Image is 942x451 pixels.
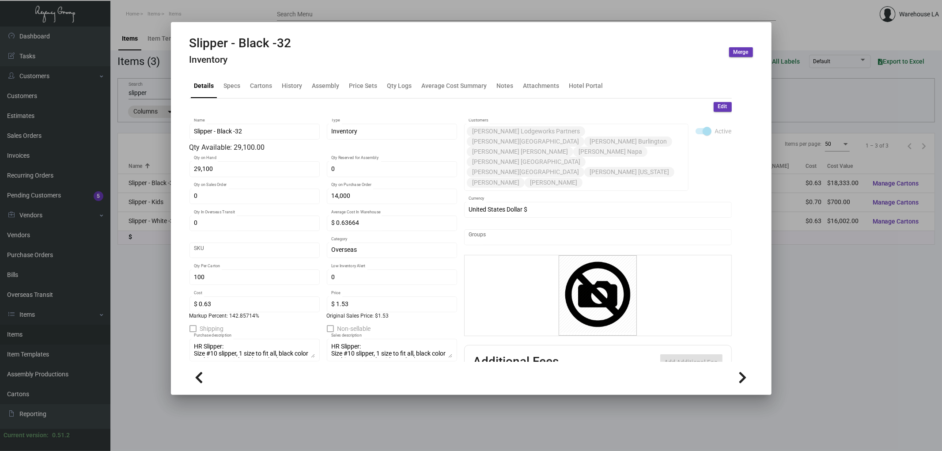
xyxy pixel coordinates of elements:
[665,359,718,366] span: Add Additional Fee
[467,157,586,167] mat-chip: [PERSON_NAME] [GEOGRAPHIC_DATA]
[469,234,727,241] input: Add new..
[312,81,340,91] div: Assembly
[52,431,70,440] div: 0.51.2
[250,81,272,91] div: Cartons
[729,47,753,57] button: Merge
[337,323,371,334] span: Non-sellable
[734,49,749,56] span: Merge
[189,54,291,65] h4: Inventory
[349,81,378,91] div: Price Sets
[584,136,672,147] mat-chip: [PERSON_NAME] Burlington
[523,81,560,91] div: Attachments
[224,81,241,91] div: Specs
[422,81,487,91] div: Average Cost Summary
[715,126,732,136] span: Active
[718,103,727,110] span: Edit
[714,102,732,112] button: Edit
[467,147,573,157] mat-chip: [PERSON_NAME] [PERSON_NAME]
[467,136,584,147] mat-chip: [PERSON_NAME][GEOGRAPHIC_DATA]
[660,354,723,370] button: Add Additional Fee
[584,179,684,186] input: Add new..
[467,178,525,188] mat-chip: [PERSON_NAME]
[282,81,303,91] div: History
[467,167,584,177] mat-chip: [PERSON_NAME][GEOGRAPHIC_DATA]
[584,167,674,177] mat-chip: [PERSON_NAME] [US_STATE]
[473,354,559,370] h2: Additional Fees
[189,142,457,153] div: Qty Available: 29,100.00
[467,126,585,136] mat-chip: [PERSON_NAME] Lodgeworks Partners
[4,431,49,440] div: Current version:
[569,81,603,91] div: Hotel Portal
[497,81,514,91] div: Notes
[200,323,224,334] span: Shipping
[387,81,412,91] div: Qty Logs
[189,36,291,51] h2: Slipper - Black -32
[573,147,647,157] mat-chip: [PERSON_NAME] Napa
[525,178,583,188] mat-chip: [PERSON_NAME]
[194,81,214,91] div: Details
